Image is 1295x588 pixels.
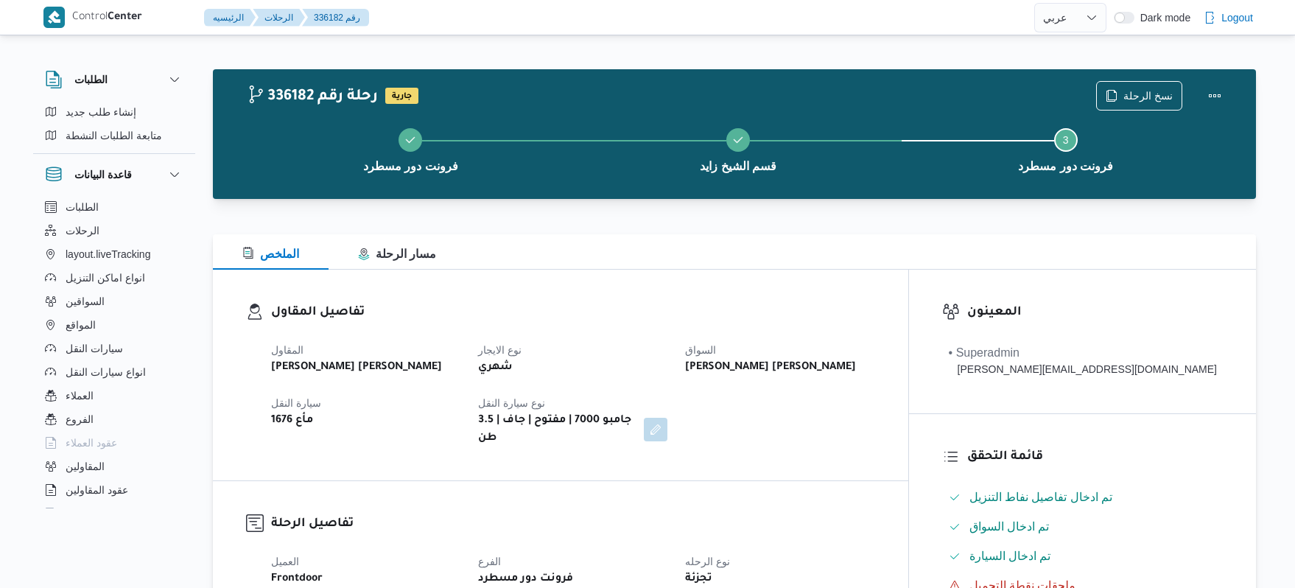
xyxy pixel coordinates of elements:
button: تم ادخال تفاصيل نفاط التنزيل [943,486,1223,509]
span: انواع اماكن التنزيل [66,269,145,287]
div: [PERSON_NAME][EMAIL_ADDRESS][DOMAIN_NAME] [949,362,1217,377]
span: اجهزة التليفون [66,505,127,522]
svg: Step 1 is complete [404,134,416,146]
b: شهري [478,359,513,377]
span: Dark mode [1134,12,1190,24]
button: إنشاء طلب جديد [39,100,189,124]
span: تم ادخال السواق [969,520,1050,533]
div: الطلبات [33,100,195,153]
button: الرئيسيه [204,9,256,27]
button: الطلبات [39,195,189,219]
span: نوع الرحله [685,556,730,567]
h3: تفاصيل المقاول [271,303,875,323]
span: نسخ الرحلة [1123,87,1173,105]
span: تم ادخال السواق [969,518,1050,536]
button: سيارات النقل [39,337,189,360]
img: X8yXhbKr1z7QwAAAABJRU5ErkJggg== [43,7,65,28]
button: عقود المقاولين [39,478,189,502]
h3: قاعدة البيانات [74,166,132,183]
span: سيارة النقل [271,397,321,409]
button: السواقين [39,290,189,313]
span: مسار الرحلة [358,248,436,260]
span: الفروع [66,410,94,428]
h3: تفاصيل الرحلة [271,514,875,534]
b: [PERSON_NAME] [PERSON_NAME] [685,359,856,377]
span: السواق [685,344,716,356]
span: العميل [271,556,299,567]
span: عقود المقاولين [66,481,128,499]
button: تم ادخال السواق [943,515,1223,539]
button: المواقع [39,313,189,337]
span: الفرع [478,556,501,567]
span: 3 [1063,134,1069,146]
button: انواع اماكن التنزيل [39,266,189,290]
b: تجزئة [685,570,712,588]
div: • Superadmin [949,344,1217,362]
button: قسم الشيخ زايد [575,111,902,187]
b: [PERSON_NAME] [PERSON_NAME] [271,359,442,377]
span: فرونت دور مسطرد [363,158,458,175]
button: 336182 رقم [302,9,369,27]
span: تم ادخال السيارة [969,550,1051,562]
button: الطلبات [45,71,183,88]
span: العملاء [66,387,94,405]
button: نسخ الرحلة [1096,81,1182,111]
button: قاعدة البيانات [45,166,183,183]
span: layout.liveTracking [66,245,150,263]
span: الملخص [242,248,299,260]
span: إنشاء طلب جديد [66,103,136,121]
span: تم ادخال تفاصيل نفاط التنزيل [969,489,1113,506]
span: تم ادخال السيارة [969,547,1051,565]
button: الرحلات [39,219,189,242]
span: المواقع [66,316,96,334]
button: المقاولين [39,455,189,478]
span: انواع سيارات النقل [66,363,146,381]
span: جارية [385,88,418,104]
b: فرونت دور مسطرد [478,570,573,588]
button: الفروع [39,407,189,431]
span: الطلبات [66,198,99,216]
button: الرحلات [253,9,305,27]
button: عقود العملاء [39,431,189,455]
h3: قائمة التحقق [967,447,1223,467]
span: المقاول [271,344,303,356]
span: نوع الايجار [478,344,522,356]
button: Actions [1200,81,1229,111]
button: layout.liveTracking [39,242,189,266]
span: الرحلات [66,222,99,239]
span: نوع سيارة النقل [478,397,545,409]
button: اجهزة التليفون [39,502,189,525]
span: • Superadmin mohamed.nabil@illa.com.eg [949,344,1217,377]
span: تم ادخال تفاصيل نفاط التنزيل [969,491,1113,503]
button: فرونت دور مسطرد [247,111,575,187]
button: فرونت دور مسطرد [902,111,1229,187]
span: متابعة الطلبات النشطة [66,127,162,144]
span: المقاولين [66,458,105,475]
span: Logout [1221,9,1253,27]
b: Center [108,12,142,24]
div: قاعدة البيانات [33,195,195,514]
button: انواع سيارات النقل [39,360,189,384]
h2: 336182 رحلة رقم [247,88,378,107]
button: العملاء [39,384,189,407]
svg: Step 2 is complete [732,134,744,146]
h3: الطلبات [74,71,108,88]
span: فرونت دور مسطرد [1018,158,1113,175]
span: سيارات النقل [66,340,123,357]
span: السواقين [66,293,105,310]
span: قسم الشيخ زايد [700,158,776,175]
b: جارية [392,92,412,101]
span: عقود العملاء [66,434,117,452]
button: Logout [1198,3,1259,32]
button: متابعة الطلبات النشطة [39,124,189,147]
b: Frontdoor [271,570,323,588]
h3: المعينون [967,303,1223,323]
button: تم ادخال السيارة [943,545,1223,568]
b: مأع 1676 [271,412,313,430]
b: جامبو 7000 | مفتوح | جاف | 3.5 طن [478,412,634,447]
